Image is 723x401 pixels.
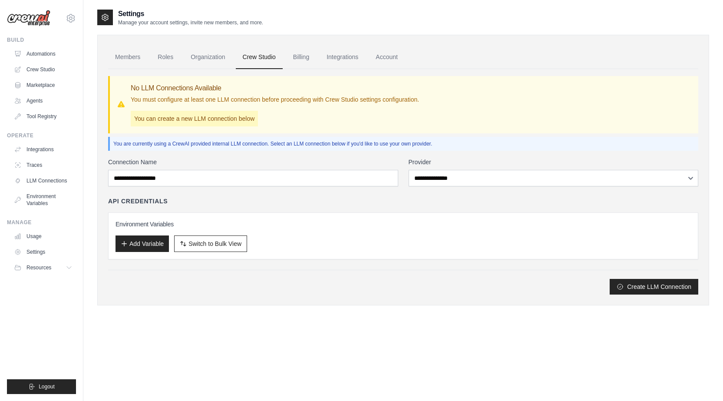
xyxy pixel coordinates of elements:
[10,261,76,275] button: Resources
[116,235,169,252] button: Add Variable
[7,379,76,394] button: Logout
[116,220,691,229] h3: Environment Variables
[369,46,405,69] a: Account
[151,46,180,69] a: Roles
[10,94,76,108] a: Agents
[10,174,76,188] a: LLM Connections
[10,63,76,76] a: Crew Studio
[108,158,398,166] label: Connection Name
[26,264,51,271] span: Resources
[7,219,76,226] div: Manage
[7,36,76,43] div: Build
[10,245,76,259] a: Settings
[39,383,55,390] span: Logout
[108,46,147,69] a: Members
[131,111,258,126] p: You can create a new LLM connection below
[188,239,241,248] span: Switch to Bulk View
[10,229,76,243] a: Usage
[108,197,168,205] h4: API Credentials
[10,109,76,123] a: Tool Registry
[174,235,247,252] button: Switch to Bulk View
[118,9,263,19] h2: Settings
[131,83,419,93] h3: No LLM Connections Available
[7,10,50,27] img: Logo
[409,158,699,166] label: Provider
[10,78,76,92] a: Marketplace
[236,46,283,69] a: Crew Studio
[10,158,76,172] a: Traces
[10,143,76,156] a: Integrations
[131,95,419,104] p: You must configure at least one LLM connection before proceeding with Crew Studio settings config...
[286,46,316,69] a: Billing
[10,189,76,210] a: Environment Variables
[610,279,698,295] button: Create LLM Connection
[320,46,365,69] a: Integrations
[184,46,232,69] a: Organization
[113,140,695,147] p: You are currently using a CrewAI provided internal LLM connection. Select an LLM connection below...
[118,19,263,26] p: Manage your account settings, invite new members, and more.
[10,47,76,61] a: Automations
[7,132,76,139] div: Operate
